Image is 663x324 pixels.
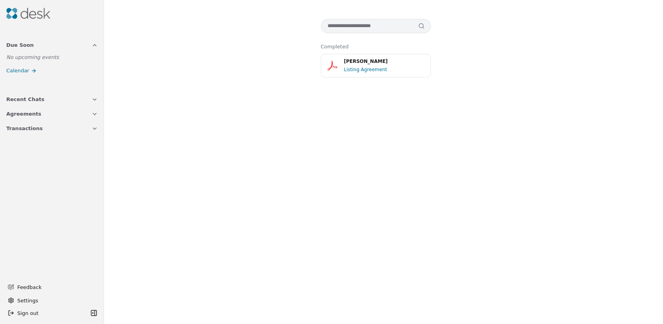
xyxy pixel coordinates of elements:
button: Due Soon [2,38,103,52]
div: Completed [321,42,447,51]
button: [PERSON_NAME]Listing Agreement [321,54,431,77]
span: No upcoming events [6,54,59,60]
span: Transactions [6,124,43,133]
div: Listing Agreement [344,66,426,74]
img: Desk [6,8,50,19]
button: Transactions [2,121,103,136]
div: [PERSON_NAME] [344,58,426,65]
button: Feedback [3,280,98,294]
span: Settings [17,296,38,305]
span: Agreements [6,110,41,118]
button: Agreements [2,107,103,121]
span: Feedback [17,283,93,291]
span: Recent Chats [6,95,44,103]
span: Calendar [6,66,29,75]
button: Recent Chats [2,92,103,107]
button: Sign out [5,307,88,319]
button: Settings [5,294,99,307]
span: Due Soon [6,41,34,49]
span: Sign out [17,309,38,317]
a: Calendar [2,65,103,76]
